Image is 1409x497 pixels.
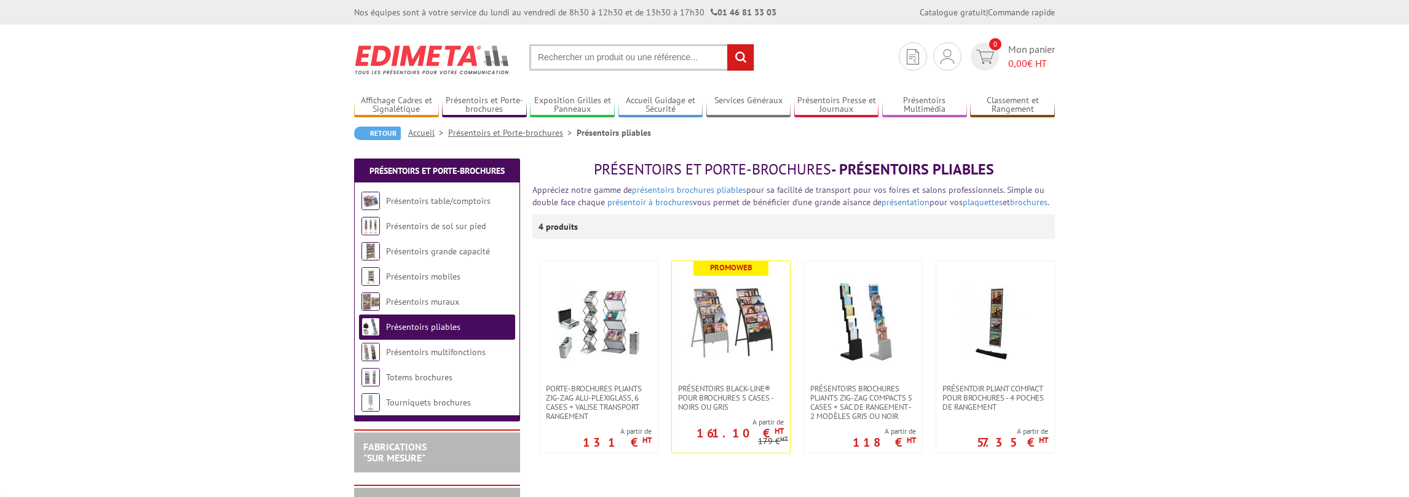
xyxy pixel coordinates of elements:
img: devis rapide [941,49,954,64]
a: plaquettes [963,197,1003,208]
p: 131 € [583,439,652,446]
img: Présentoirs Black-Line® pour brochures 5 Cases - Noirs ou Gris [688,280,774,366]
p: 118 € [853,439,916,446]
a: Présentoirs mobiles [386,271,460,282]
p: 57.35 € [977,439,1048,446]
div: Nos équipes sont à votre service du lundi au vendredi de 8h30 à 12h30 et de 13h30 à 17h30 [354,6,776,18]
a: Totems brochures [386,372,452,383]
a: Tourniquets brochures [386,397,471,408]
sup: HT [1039,435,1048,445]
font: Appréciez notre gamme de pour sa facilité de transport pour vos foires et salons professionnels. ... [532,184,1049,208]
a: Retour [354,127,401,140]
a: FABRICATIONS"Sur Mesure" [363,440,427,464]
img: Edimeta [354,37,511,82]
input: rechercher [727,44,754,71]
h1: - Présentoirs pliables [532,162,1055,178]
img: Présentoirs table/comptoirs [361,192,380,210]
span: A partir de [977,426,1048,436]
img: Présentoir pliant compact pour brochures - 4 poches de rangement [952,280,1038,366]
a: présentoirs brochures pliables [632,184,746,195]
span: A partir de [853,426,916,436]
span: A partir de [672,417,784,427]
span: Présentoirs Black-Line® pour brochures 5 Cases - Noirs ou Gris [678,384,784,412]
a: Présentoirs muraux [386,296,459,307]
sup: HT [907,435,916,445]
a: Affichage Cadres et Signalétique [354,95,439,115]
span: € HT [1008,57,1055,71]
p: 161.10 € [697,429,784,437]
img: Tourniquets brochures [361,393,380,412]
img: Présentoirs multifonctions [361,343,380,361]
a: Présentoirs pliables [386,321,460,332]
span: Mon panier [1008,42,1055,71]
a: Présentoirs brochures pliants Zig-Zag compacts 5 cases + sac de rangement - 2 Modèles Gris ou Noir [804,384,922,421]
img: devis rapide [976,50,994,64]
b: Promoweb [710,262,752,273]
a: Présentoirs Presse et Journaux [794,95,879,115]
li: Présentoirs pliables [577,127,651,139]
span: A partir de [583,426,652,436]
a: présentation [882,197,929,208]
img: Totems brochures [361,368,380,386]
img: Présentoirs grande capacité [361,242,380,260]
a: Catalogue gratuit [920,7,986,18]
a: Présentoirs table/comptoirs [386,195,491,206]
img: devis rapide [907,49,919,65]
sup: HT [642,435,652,445]
span: 0,00 [1008,57,1027,69]
img: Présentoirs mobiles [361,267,380,286]
span: Présentoir pliant compact pour brochures - 4 poches de rangement [942,384,1048,412]
sup: HT [780,434,788,443]
a: Commande rapide [988,7,1055,18]
a: Présentoirs et Porte-brochures [369,165,505,176]
a: Présentoirs de sol sur pied [386,221,486,232]
a: brochures [1010,197,1048,208]
img: Présentoirs muraux [361,292,380,311]
span: Présentoirs et Porte-brochures [594,160,831,179]
input: Rechercher un produit ou une référence... [529,44,754,71]
a: Présentoirs multifonctions [386,346,486,358]
span: 0 [989,38,1001,50]
p: 4 produits [539,214,585,239]
img: Porte-Brochures pliants ZIG-ZAG Alu-Plexiglass, 6 cases + valise transport rangement [556,280,642,366]
img: Présentoirs brochures pliants Zig-Zag compacts 5 cases + sac de rangement - 2 Modèles Gris ou Noir [820,280,906,366]
p: 179 € [758,437,788,446]
img: Présentoirs de sol sur pied [361,217,380,235]
a: Présentoir pliant compact pour brochures - 4 poches de rangement [936,384,1054,412]
a: Exposition Grilles et Panneaux [530,95,615,115]
a: Services Généraux [706,95,791,115]
sup: HT [775,426,784,436]
a: Présentoirs grande capacité [386,246,490,257]
a: devis rapide 0 Mon panier 0,00€ HT [968,42,1055,71]
img: Présentoirs pliables [361,318,380,336]
a: Classement et Rangement [970,95,1055,115]
div: | [920,6,1055,18]
a: Présentoirs et Porte-brochures [442,95,527,115]
a: Accueil Guidage et Sécurité [618,95,703,115]
a: Présentoirs Black-Line® pour brochures 5 Cases - Noirs ou Gris [672,384,790,412]
span: Présentoirs brochures pliants Zig-Zag compacts 5 cases + sac de rangement - 2 Modèles Gris ou Noir [810,384,916,421]
a: Porte-Brochures pliants ZIG-ZAG Alu-Plexiglass, 6 cases + valise transport rangement [540,384,658,421]
a: Présentoirs Multimédia [882,95,967,115]
a: Présentoirs et Porte-brochures [448,127,577,138]
strong: 01 46 81 33 03 [711,7,776,18]
span: Porte-Brochures pliants ZIG-ZAG Alu-Plexiglass, 6 cases + valise transport rangement [546,384,652,421]
a: Accueil [408,127,448,138]
a: présentoir à brochures [607,197,693,208]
